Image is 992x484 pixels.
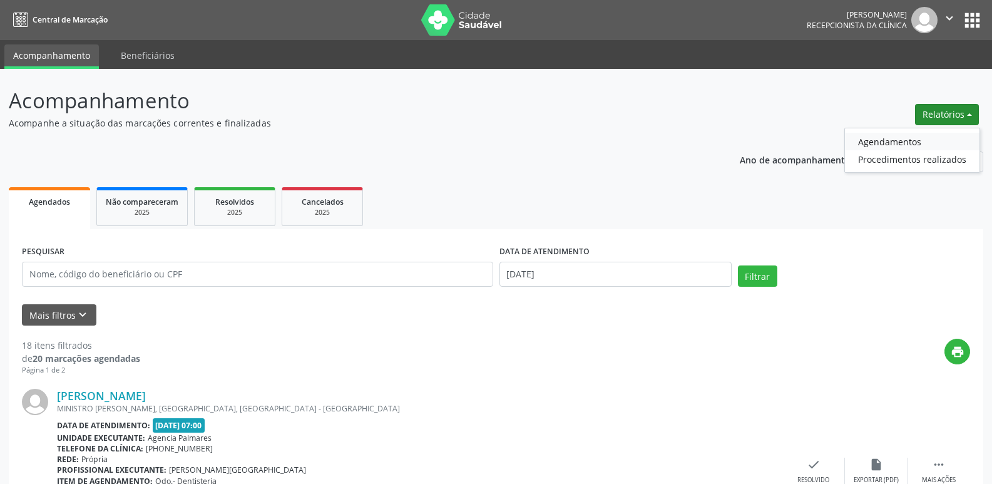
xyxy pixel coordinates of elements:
[9,85,691,116] p: Acompanhamento
[938,7,961,33] button: 
[932,458,946,471] i: 
[112,44,183,66] a: Beneficiários
[291,208,354,217] div: 2025
[807,458,821,471] i: check
[944,339,970,364] button: print
[146,443,213,454] span: [PHONE_NUMBER]
[845,150,979,168] a: Procedimentos realizados
[807,9,907,20] div: [PERSON_NAME]
[738,265,777,287] button: Filtrar
[22,339,140,352] div: 18 itens filtrados
[22,242,64,262] label: PESQUISAR
[915,104,979,125] button: Relatórios
[76,308,89,322] i: keyboard_arrow_down
[29,197,70,207] span: Agendados
[499,262,732,287] input: Selecione um intervalo
[57,465,166,475] b: Profissional executante:
[499,242,590,262] label: DATA DE ATENDIMENTO
[22,304,96,326] button: Mais filtroskeyboard_arrow_down
[911,7,938,33] img: img
[845,133,979,150] a: Agendamentos
[106,197,178,207] span: Não compareceram
[81,454,108,465] span: Própria
[844,128,980,173] ul: Relatórios
[4,44,99,69] a: Acompanhamento
[57,433,145,443] b: Unidade executante:
[22,389,48,415] img: img
[169,465,306,475] span: [PERSON_NAME][GEOGRAPHIC_DATA]
[148,433,212,443] span: Agencia Palmares
[961,9,983,31] button: apps
[57,403,782,414] div: MINISTRO [PERSON_NAME], [GEOGRAPHIC_DATA], [GEOGRAPHIC_DATA] - [GEOGRAPHIC_DATA]
[203,208,266,217] div: 2025
[215,197,254,207] span: Resolvidos
[951,345,964,359] i: print
[9,9,108,30] a: Central de Marcação
[302,197,344,207] span: Cancelados
[57,420,150,431] b: Data de atendimento:
[22,352,140,365] div: de
[740,152,851,167] p: Ano de acompanhamento
[57,443,143,454] b: Telefone da clínica:
[33,14,108,25] span: Central de Marcação
[943,11,956,25] i: 
[57,454,79,465] b: Rede:
[57,389,146,403] a: [PERSON_NAME]
[22,365,140,376] div: Página 1 de 2
[807,20,907,31] span: Recepcionista da clínica
[33,353,140,364] strong: 20 marcações agendadas
[22,262,493,287] input: Nome, código do beneficiário ou CPF
[869,458,883,471] i: insert_drive_file
[106,208,178,217] div: 2025
[9,116,691,130] p: Acompanhe a situação das marcações correntes e finalizadas
[153,418,205,433] span: [DATE] 07:00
